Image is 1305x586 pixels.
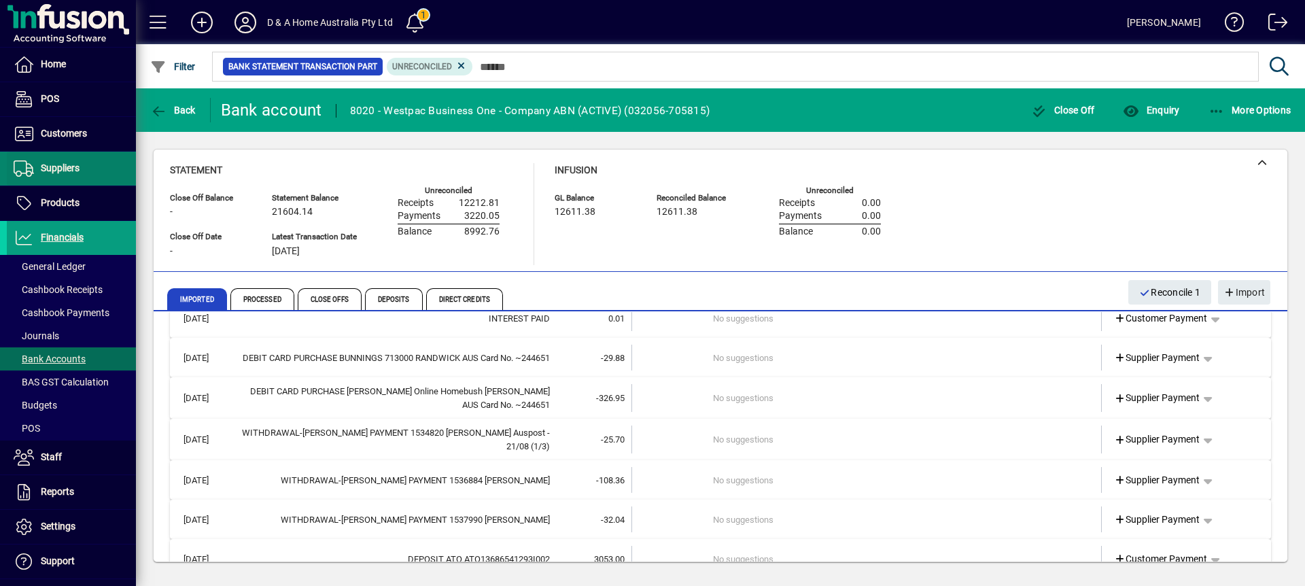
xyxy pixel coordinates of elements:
td: No suggestions [713,426,1022,453]
td: [DATE] [177,426,241,453]
td: No suggestions [713,467,1022,493]
span: Supplier Payment [1114,351,1200,365]
a: Cashbook Payments [7,301,136,324]
span: Customer Payment [1114,552,1208,566]
span: Statement Balance [272,194,357,203]
button: Add [180,10,224,35]
mat-expansion-panel-header: [DATE]WITHDRAWAL-[PERSON_NAME] PAYMENT 1537990 [PERSON_NAME]-32.04No suggestionsSupplier Payment [170,500,1271,539]
span: Home [41,58,66,69]
button: Close Off [1028,98,1098,122]
div: DEPOSIT ATO ATO13686541293I002 [241,553,550,566]
span: Payments [779,211,822,222]
a: Bank Accounts [7,347,136,370]
button: Reconcile 1 [1128,280,1211,305]
span: Products [41,197,80,208]
a: Knowledge Base [1215,3,1245,47]
span: Balance [398,226,432,237]
div: DEBIT CARD PURCHASE BUNNINGS 713000 RANDWICK AUS Card No. ~244651 [241,351,550,365]
div: WITHDRAWAL-OSKO PAYMENT 1536884 Emily Borich [241,474,550,487]
span: Import [1223,281,1265,304]
span: Reports [41,486,74,497]
span: Cashbook Receipts [14,284,103,295]
span: Reconciled Balance [657,194,738,203]
button: Profile [224,10,267,35]
span: 0.00 [862,226,881,237]
span: Settings [41,521,75,532]
span: Financials [41,232,84,243]
span: 0.00 [862,211,881,222]
span: - [170,207,173,218]
span: Enquiry [1123,105,1179,116]
span: Bank Statement Transaction Part [228,60,377,73]
span: Supplier Payment [1114,473,1200,487]
span: -29.88 [601,353,625,363]
span: Imported [167,288,227,310]
button: Filter [147,54,199,79]
a: BAS GST Calculation [7,370,136,394]
a: Reports [7,475,136,509]
button: More Options [1205,98,1295,122]
span: Support [41,555,75,566]
span: Customer Payment [1114,311,1208,326]
button: Back [147,98,199,122]
span: 3220.05 [464,211,500,222]
td: [DATE] [177,467,241,493]
a: Customer Payment [1109,547,1213,571]
span: More Options [1208,105,1291,116]
a: Home [7,48,136,82]
span: Cashbook Payments [14,307,109,318]
a: POS [7,82,136,116]
span: 12611.38 [555,207,595,218]
a: Journals [7,324,136,347]
span: -108.36 [596,475,625,485]
span: Filter [150,61,196,72]
span: POS [41,93,59,104]
mat-expansion-panel-header: [DATE]INTEREST PAID0.01No suggestionsCustomer Payment [170,298,1271,338]
mat-expansion-panel-header: [DATE]DEBIT CARD PURCHASE [PERSON_NAME] Online Homebush [PERSON_NAME] AUS Card No. ~244651-326.95... [170,377,1271,419]
span: Receipts [779,198,815,209]
mat-chip: Reconciliation Status: Unreconciled [387,58,473,75]
span: Direct Credits [426,288,503,310]
mat-expansion-panel-header: [DATE]WITHDRAWAL-[PERSON_NAME] PAYMENT 1536884 [PERSON_NAME]-108.36No suggestionsSupplier Payment [170,460,1271,500]
span: Close Offs [298,288,362,310]
mat-expansion-panel-header: [DATE]DEBIT CARD PURCHASE BUNNINGS 713000 RANDWICK AUS Card No. ~244651-29.88No suggestionsSuppli... [170,338,1271,377]
mat-expansion-panel-header: [DATE]DEPOSIT ATO ATO13686541293I0023053.00No suggestionsCustomer Payment [170,539,1271,579]
span: Payments [398,211,440,222]
a: Staff [7,441,136,475]
span: Budgets [14,400,57,411]
span: Close Off Date [170,232,251,241]
button: Import [1218,280,1270,305]
span: POS [14,423,40,434]
div: 8020 - Westpac Business One - Company ABN (ACTIVE) (032056-705815) [350,100,710,122]
span: BAS GST Calculation [14,377,109,387]
span: Reconcile 1 [1139,281,1200,304]
label: Unreconciled [425,186,472,195]
td: No suggestions [713,305,1022,331]
mat-expansion-panel-header: [DATE]WITHDRAWAL-[PERSON_NAME] PAYMENT 1534820 [PERSON_NAME] Auspost - 21/08 (1/3)-25.70No sugges... [170,419,1271,460]
a: Supplier Payment [1109,345,1206,370]
span: - [170,246,173,257]
span: 0.00 [862,198,881,209]
span: Customers [41,128,87,139]
span: 21604.14 [272,207,313,218]
a: Supplier Payment [1109,386,1206,411]
a: Supplier Payment [1109,468,1206,492]
div: Bank account [221,99,322,121]
div: DEBIT CARD PURCHASE Harvey Norman Online Homebush Wes AUS Card No. ~244651 [241,385,550,411]
span: Balance [779,226,813,237]
button: Enquiry [1119,98,1183,122]
td: No suggestions [713,384,1022,412]
div: D & A Home Australia Pty Ltd [267,12,393,33]
td: No suggestions [713,506,1022,532]
span: [DATE] [272,246,300,257]
span: Close Off [1031,105,1095,116]
span: 8992.76 [464,226,500,237]
a: Customers [7,117,136,151]
td: No suggestions [713,546,1022,572]
div: [PERSON_NAME] [1127,12,1201,33]
td: [DATE] [177,345,241,370]
a: Supplier Payment [1109,507,1206,532]
span: Receipts [398,198,434,209]
div: WITHDRAWAL-OSKO PAYMENT 1537990 Emily Borich [241,513,550,527]
a: Support [7,545,136,579]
